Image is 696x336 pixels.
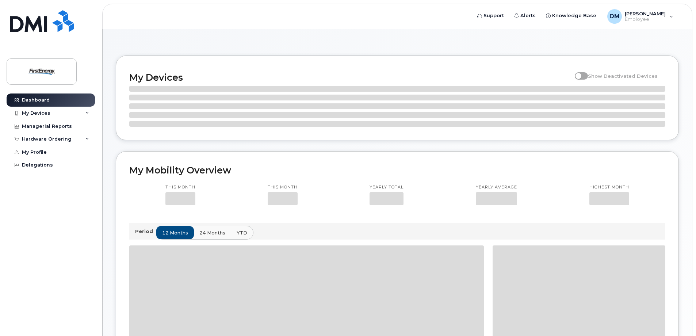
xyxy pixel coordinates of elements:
p: Yearly average [476,184,517,190]
p: Highest month [589,184,629,190]
input: Show Deactivated Devices [575,69,581,75]
span: Show Deactivated Devices [588,73,658,79]
span: 24 months [199,229,225,236]
h2: My Mobility Overview [129,165,665,176]
h2: My Devices [129,72,571,83]
p: This month [165,184,195,190]
span: YTD [237,229,247,236]
p: This month [268,184,298,190]
p: Period [135,228,156,235]
p: Yearly total [370,184,404,190]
